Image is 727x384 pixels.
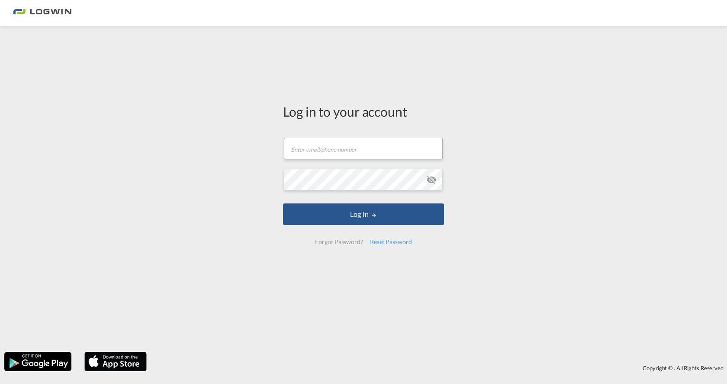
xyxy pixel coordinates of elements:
[13,3,71,23] img: 2761ae10d95411efa20a1f5e0282d2d7.png
[284,138,443,159] input: Enter email/phone number
[367,234,415,250] div: Reset Password
[283,102,444,121] div: Log in to your account
[84,351,148,372] img: apple.png
[3,351,72,372] img: google.png
[426,175,437,185] md-icon: icon-eye-off
[312,234,366,250] div: Forgot Password?
[283,203,444,225] button: LOGIN
[151,361,727,375] div: Copyright © . All Rights Reserved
